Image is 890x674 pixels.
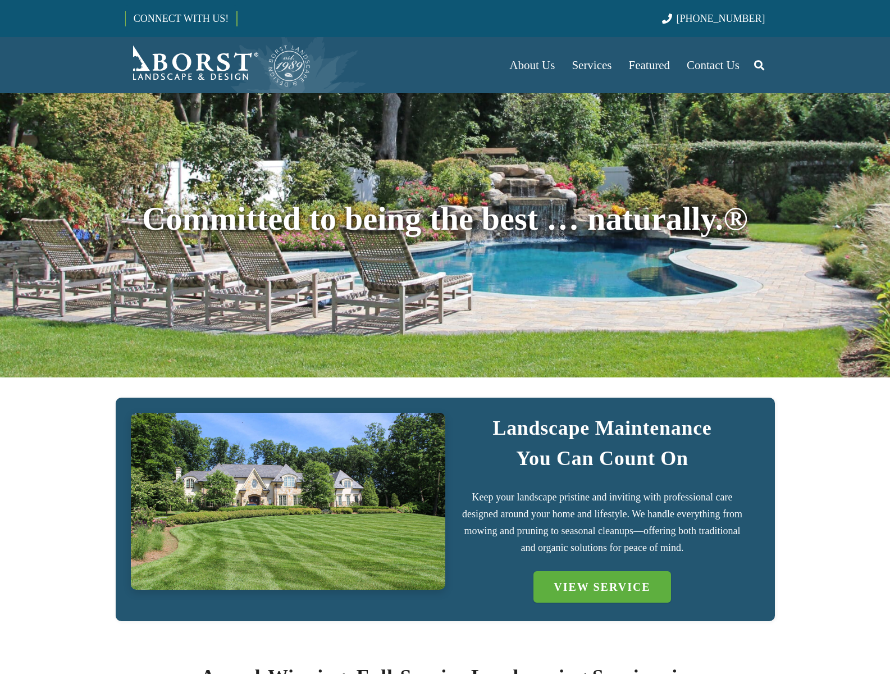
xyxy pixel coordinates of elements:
[533,571,670,603] a: VIEW SERVICE
[462,491,742,553] span: Keep your landscape pristine and inviting with professional care designed around your home and li...
[572,58,611,72] span: Services
[509,58,555,72] span: About Us
[620,37,678,93] a: Featured
[492,417,711,439] strong: Landscape Maintenance
[677,13,765,24] span: [PHONE_NUMBER]
[126,5,236,32] a: CONNECT WITH US!
[687,58,740,72] span: Contact Us
[131,413,445,590] a: IMG_7723 (1)
[678,37,748,93] a: Contact Us
[142,201,748,237] span: Committed to being the best … naturally.®
[748,51,770,79] a: Search
[125,43,312,88] a: Borst-Logo
[662,13,765,24] a: [PHONE_NUMBER]
[501,37,563,93] a: About Us
[516,447,688,470] strong: You Can Count On
[629,58,670,72] span: Featured
[563,37,620,93] a: Services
